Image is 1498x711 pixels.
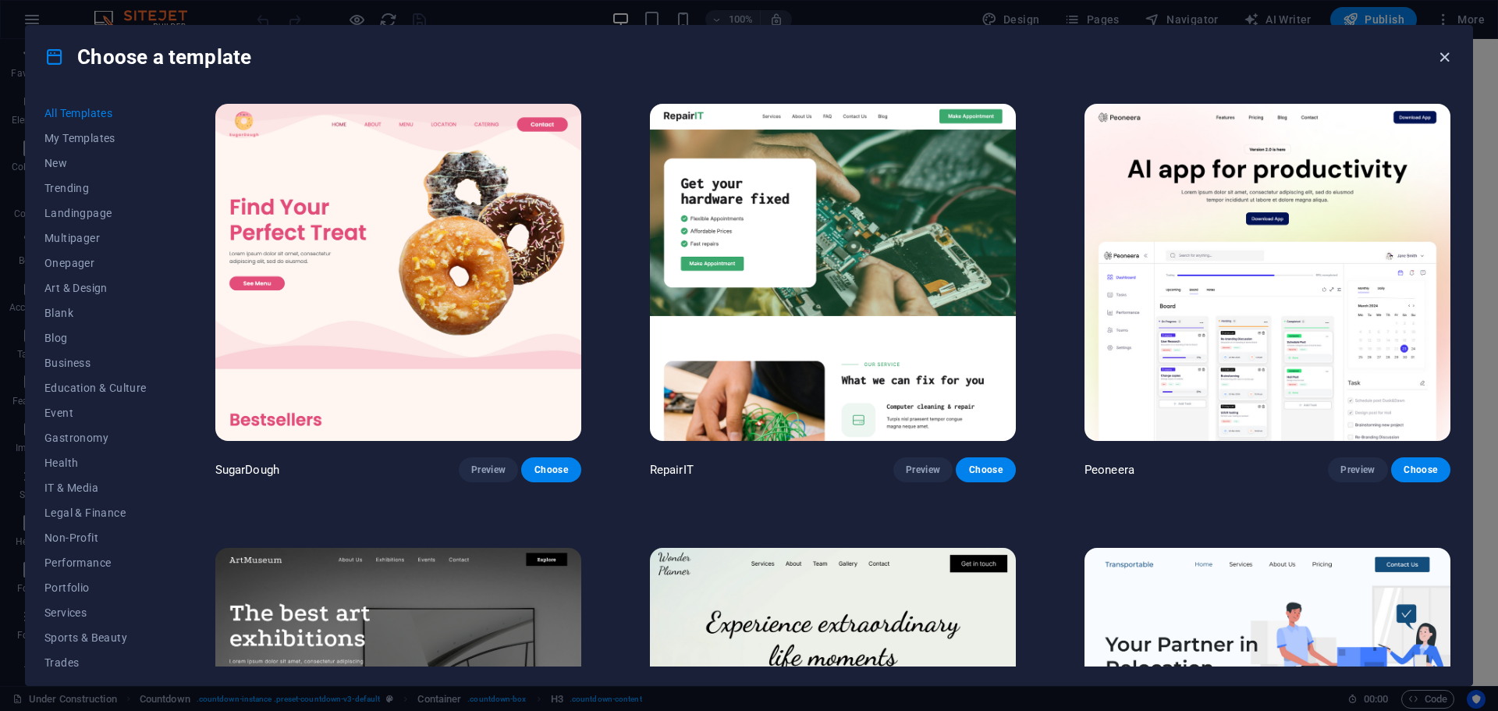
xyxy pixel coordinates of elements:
[44,132,147,144] span: My Templates
[44,207,147,219] span: Landingpage
[521,457,580,482] button: Choose
[44,300,147,325] button: Blank
[44,432,147,444] span: Gastronomy
[44,550,147,575] button: Performance
[44,650,147,675] button: Trades
[956,457,1015,482] button: Choose
[44,531,147,544] span: Non-Profit
[44,176,147,201] button: Trending
[44,606,147,619] span: Services
[44,350,147,375] button: Business
[44,575,147,600] button: Portfolio
[44,500,147,525] button: Legal & Finance
[44,631,147,644] span: Sports & Beauty
[44,600,147,625] button: Services
[1328,457,1387,482] button: Preview
[44,457,147,469] span: Health
[44,126,147,151] button: My Templates
[44,257,147,269] span: Onepager
[44,450,147,475] button: Health
[44,407,147,419] span: Event
[44,556,147,569] span: Performance
[44,307,147,319] span: Blank
[44,475,147,500] button: IT & Media
[44,201,147,226] button: Landingpage
[906,464,940,476] span: Preview
[44,332,147,344] span: Blog
[44,382,147,394] span: Education & Culture
[215,462,279,478] p: SugarDough
[1084,462,1134,478] p: Peoneera
[1340,464,1375,476] span: Preview
[44,375,147,400] button: Education & Culture
[44,625,147,650] button: Sports & Beauty
[44,325,147,350] button: Blog
[44,157,147,169] span: New
[471,464,506,476] span: Preview
[44,251,147,276] button: Onepager
[44,44,251,69] h4: Choose a template
[44,425,147,450] button: Gastronomy
[44,282,147,294] span: Art & Design
[893,457,953,482] button: Preview
[44,226,147,251] button: Multipager
[44,525,147,550] button: Non-Profit
[650,104,1016,441] img: RepairIT
[44,101,147,126] button: All Templates
[534,464,568,476] span: Choose
[459,457,518,482] button: Preview
[215,104,581,441] img: SugarDough
[968,464,1003,476] span: Choose
[44,182,147,194] span: Trending
[44,507,147,519] span: Legal & Finance
[1391,457,1450,482] button: Choose
[1084,104,1450,441] img: Peoneera
[44,276,147,300] button: Art & Design
[44,357,147,369] span: Business
[1404,464,1438,476] span: Choose
[44,400,147,425] button: Event
[44,656,147,669] span: Trades
[44,482,147,494] span: IT & Media
[650,462,694,478] p: RepairIT
[44,581,147,594] span: Portfolio
[44,232,147,244] span: Multipager
[44,107,147,119] span: All Templates
[44,151,147,176] button: New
